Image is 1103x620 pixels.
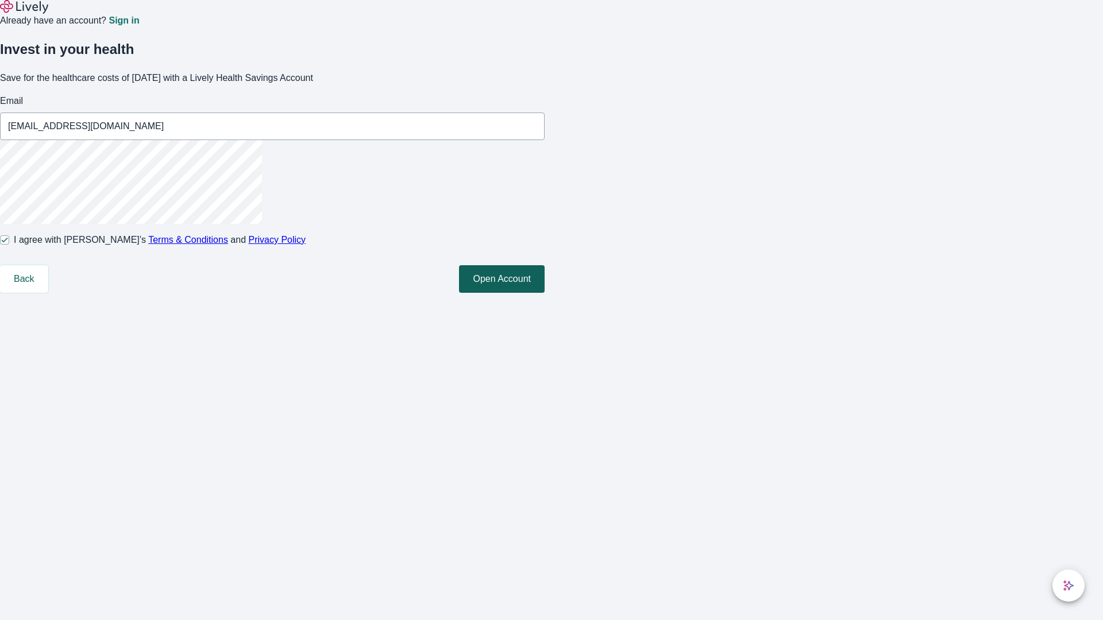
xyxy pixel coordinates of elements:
a: Terms & Conditions [148,235,228,245]
svg: Lively AI Assistant [1063,580,1074,591]
a: Privacy Policy [249,235,306,245]
button: chat [1052,569,1085,602]
button: Open Account [459,265,545,293]
span: I agree with [PERSON_NAME]’s and [14,233,306,247]
a: Sign in [109,16,139,25]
